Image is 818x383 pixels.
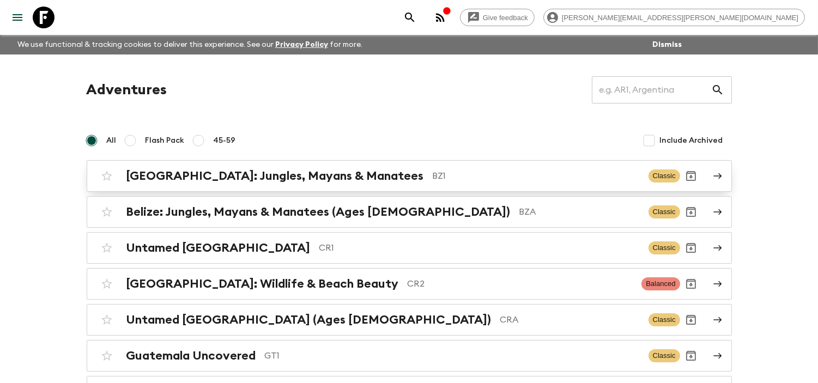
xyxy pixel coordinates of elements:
[433,169,640,183] p: BZ1
[680,273,702,295] button: Archive
[660,135,723,146] span: Include Archived
[7,7,28,28] button: menu
[680,345,702,367] button: Archive
[649,205,680,218] span: Classic
[319,241,640,254] p: CR1
[649,349,680,362] span: Classic
[680,237,702,259] button: Archive
[126,241,311,255] h2: Untamed [GEOGRAPHIC_DATA]
[500,313,640,326] p: CRA
[146,135,185,146] span: Flash Pack
[680,201,702,223] button: Archive
[107,135,117,146] span: All
[265,349,640,362] p: GT1
[641,277,680,290] span: Balanced
[126,277,399,291] h2: [GEOGRAPHIC_DATA]: Wildlife & Beach Beauty
[649,241,680,254] span: Classic
[680,309,702,331] button: Archive
[87,232,732,264] a: Untamed [GEOGRAPHIC_DATA]CR1ClassicArchive
[460,9,535,26] a: Give feedback
[126,349,256,363] h2: Guatemala Uncovered
[556,14,804,22] span: [PERSON_NAME][EMAIL_ADDRESS][PERSON_NAME][DOMAIN_NAME]
[477,14,534,22] span: Give feedback
[649,169,680,183] span: Classic
[126,169,424,183] h2: [GEOGRAPHIC_DATA]: Jungles, Mayans & Manatees
[275,41,328,48] a: Privacy Policy
[126,205,511,219] h2: Belize: Jungles, Mayans & Manatees (Ages [DEMOGRAPHIC_DATA])
[87,196,732,228] a: Belize: Jungles, Mayans & Manatees (Ages [DEMOGRAPHIC_DATA])BZAClassicArchive
[87,304,732,336] a: Untamed [GEOGRAPHIC_DATA] (Ages [DEMOGRAPHIC_DATA])CRAClassicArchive
[13,35,367,54] p: We use functional & tracking cookies to deliver this experience. See our for more.
[543,9,805,26] div: [PERSON_NAME][EMAIL_ADDRESS][PERSON_NAME][DOMAIN_NAME]
[87,268,732,300] a: [GEOGRAPHIC_DATA]: Wildlife & Beach BeautyCR2BalancedArchive
[649,313,680,326] span: Classic
[592,75,711,105] input: e.g. AR1, Argentina
[399,7,421,28] button: search adventures
[87,79,167,101] h1: Adventures
[87,340,732,372] a: Guatemala UncoveredGT1ClassicArchive
[519,205,640,218] p: BZA
[214,135,236,146] span: 45-59
[680,165,702,187] button: Archive
[408,277,633,290] p: CR2
[126,313,492,327] h2: Untamed [GEOGRAPHIC_DATA] (Ages [DEMOGRAPHIC_DATA])
[650,37,684,52] button: Dismiss
[87,160,732,192] a: [GEOGRAPHIC_DATA]: Jungles, Mayans & ManateesBZ1ClassicArchive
